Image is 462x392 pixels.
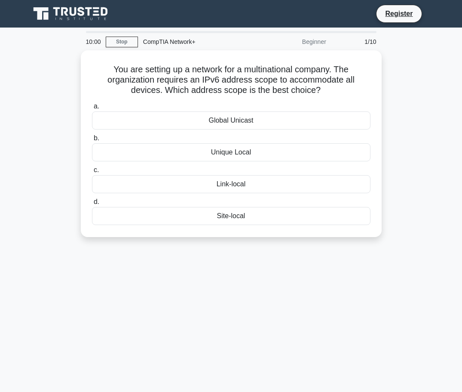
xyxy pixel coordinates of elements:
span: a. [94,102,99,110]
div: Site-local [92,207,370,225]
div: 1/10 [331,33,382,50]
div: Beginner [256,33,331,50]
div: 10:00 [81,33,106,50]
div: Link-local [92,175,370,193]
div: CompTIA Network+ [138,33,256,50]
span: c. [94,166,99,173]
h5: You are setting up a network for a multinational company. The organization requires an IPv6 addre... [91,64,371,96]
span: d. [94,198,99,205]
a: Register [380,8,418,19]
a: Stop [106,37,138,47]
div: Unique Local [92,143,370,161]
span: b. [94,134,99,142]
div: Global Unicast [92,111,370,130]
